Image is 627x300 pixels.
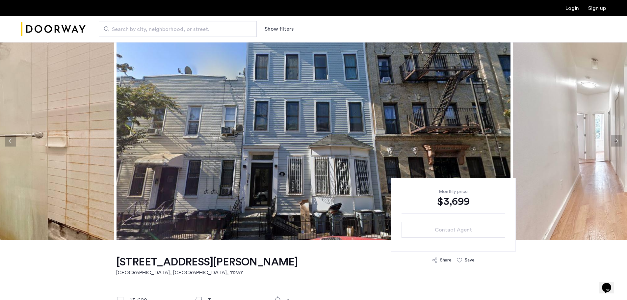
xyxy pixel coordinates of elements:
[611,135,622,147] button: Next apartment
[465,257,475,263] div: Save
[116,269,298,277] h2: [GEOGRAPHIC_DATA], [GEOGRAPHIC_DATA] , 11237
[99,21,257,37] input: Apartment Search
[402,222,505,238] button: button
[116,256,298,269] h1: [STREET_ADDRESS][PERSON_NAME]
[440,257,452,263] div: Share
[117,42,510,240] img: apartment
[116,256,298,277] a: [STREET_ADDRESS][PERSON_NAME][GEOGRAPHIC_DATA], [GEOGRAPHIC_DATA], 11237
[5,135,16,147] button: Previous apartment
[265,25,294,33] button: Show or hide filters
[565,6,579,11] a: Login
[599,274,620,293] iframe: chat widget
[21,17,86,41] a: Cazamio Logo
[402,188,505,195] div: Monthly price
[21,17,86,41] img: logo
[112,25,238,33] span: Search by city, neighborhood, or street.
[435,226,472,234] span: Contact Agent
[588,6,606,11] a: Registration
[402,195,505,208] div: $3,699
